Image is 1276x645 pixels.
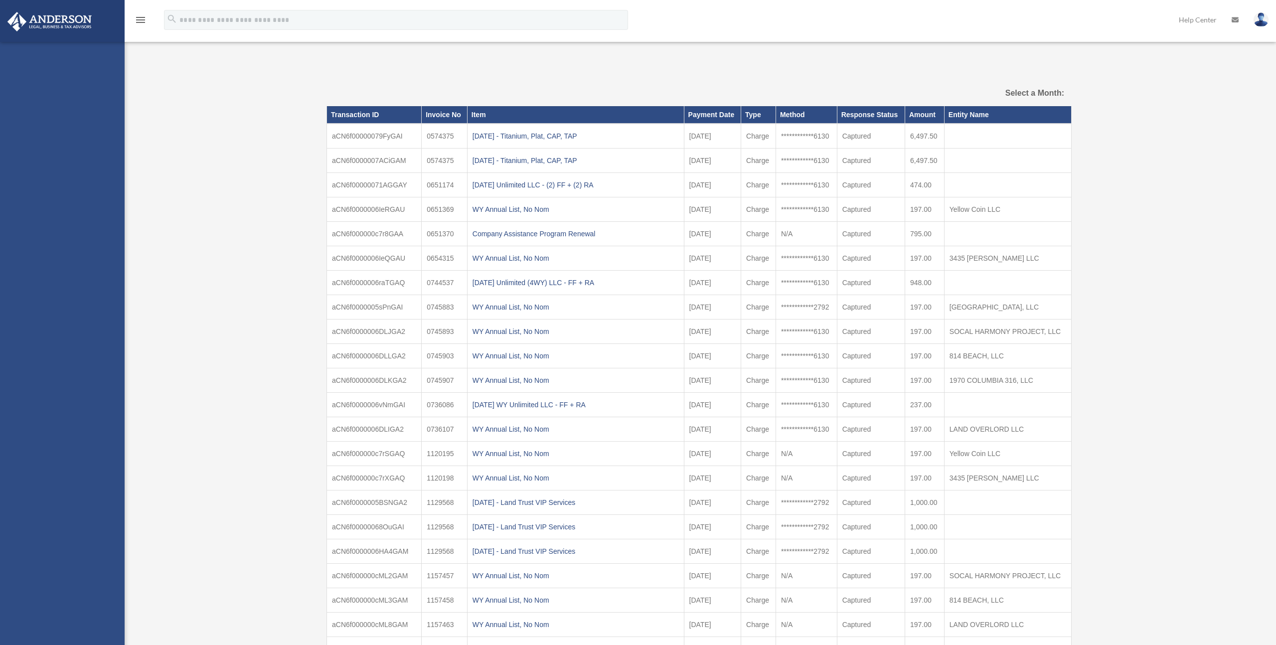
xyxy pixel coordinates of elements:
td: 1120195 [422,441,468,466]
th: Invoice No [422,106,468,123]
td: [DATE] [684,417,741,441]
td: aCN6f000000cML8GAM [327,612,422,637]
td: 0744537 [422,270,468,295]
div: [DATE] Unlimited LLC - (2) FF + (2) RA [473,178,679,192]
td: Captured [837,563,905,588]
th: Item [467,106,684,123]
td: Captured [837,539,905,563]
td: [DATE] [684,441,741,466]
td: Charge [741,466,776,490]
td: Charge [741,392,776,417]
td: [DATE] [684,319,741,343]
td: Captured [837,490,905,514]
div: WY Annual List, No Nom [473,569,679,583]
div: [DATE] Unlimited (4WY) LLC - FF + RA [473,276,679,290]
td: 1157458 [422,588,468,612]
td: 6,497.50 [905,124,944,149]
div: WY Annual List, No Nom [473,349,679,363]
td: 3435 [PERSON_NAME] LLC [944,246,1071,270]
td: Captured [837,172,905,197]
td: 1970 COLUMBIA 316, LLC [944,368,1071,392]
td: 197.00 [905,319,944,343]
td: SOCAL HARMONY PROJECT, LLC [944,563,1071,588]
td: 0736086 [422,392,468,417]
td: aCN6f0000006IeQGAU [327,246,422,270]
td: Captured [837,246,905,270]
td: 0574375 [422,148,468,172]
td: 1157463 [422,612,468,637]
td: Charge [741,368,776,392]
td: 1129568 [422,490,468,514]
th: Transaction ID [327,106,422,123]
td: 0651174 [422,172,468,197]
td: 197.00 [905,563,944,588]
td: [DATE] [684,148,741,172]
td: [DATE] [684,270,741,295]
td: [DATE] [684,368,741,392]
td: 197.00 [905,246,944,270]
td: Charge [741,124,776,149]
td: [DATE] [684,588,741,612]
div: WY Annual List, No Nom [473,373,679,387]
td: 0654315 [422,246,468,270]
td: Captured [837,197,905,221]
td: aCN6f000000c7r8GAA [327,221,422,246]
td: Captured [837,124,905,149]
td: [DATE] [684,172,741,197]
td: Captured [837,612,905,637]
div: [DATE] - Titanium, Plat, CAP, TAP [473,154,679,167]
td: aCN6f000000cML3GAM [327,588,422,612]
td: Charge [741,343,776,368]
td: N/A [776,221,837,246]
div: [DATE] - Land Trust VIP Services [473,544,679,558]
td: [DATE] [684,295,741,319]
td: aCN6f0000007ACiGAM [327,148,422,172]
td: 795.00 [905,221,944,246]
td: aCN6f0000006HA4GAM [327,539,422,563]
div: WY Annual List, No Nom [473,447,679,461]
td: [DATE] [684,514,741,539]
td: Charge [741,246,776,270]
td: LAND OVERLORD LLC [944,417,1071,441]
td: Captured [837,221,905,246]
td: Charge [741,172,776,197]
td: Charge [741,612,776,637]
div: WY Annual List, No Nom [473,202,679,216]
td: aCN6f000000cML2GAM [327,563,422,588]
td: Captured [837,368,905,392]
td: 814 BEACH, LLC [944,343,1071,368]
td: Charge [741,490,776,514]
div: WY Annual List, No Nom [473,300,679,314]
td: aCN6f0000006DLJGA2 [327,319,422,343]
div: [DATE] - Land Trust VIP Services [473,520,679,534]
td: SOCAL HARMONY PROJECT, LLC [944,319,1071,343]
td: 1120198 [422,466,468,490]
td: 948.00 [905,270,944,295]
td: aCN6f0000006DLLGA2 [327,343,422,368]
td: [DATE] [684,221,741,246]
td: LAND OVERLORD LLC [944,612,1071,637]
td: [DATE] [684,343,741,368]
td: 197.00 [905,612,944,637]
td: aCN6f00000071AGGAY [327,172,422,197]
th: Method [776,106,837,123]
td: 474.00 [905,172,944,197]
td: N/A [776,563,837,588]
td: Charge [741,197,776,221]
th: Type [741,106,776,123]
td: [DATE] [684,466,741,490]
td: N/A [776,441,837,466]
td: aCN6f0000006DLKGA2 [327,368,422,392]
label: Select a Month: [955,86,1064,100]
td: Charge [741,295,776,319]
td: Charge [741,221,776,246]
td: 0736107 [422,417,468,441]
td: aCN6f00000068OuGAI [327,514,422,539]
td: [GEOGRAPHIC_DATA], LLC [944,295,1071,319]
td: N/A [776,588,837,612]
td: [DATE] [684,124,741,149]
td: 197.00 [905,588,944,612]
i: menu [135,14,147,26]
td: Charge [741,563,776,588]
div: [DATE] - Titanium, Plat, CAP, TAP [473,129,679,143]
